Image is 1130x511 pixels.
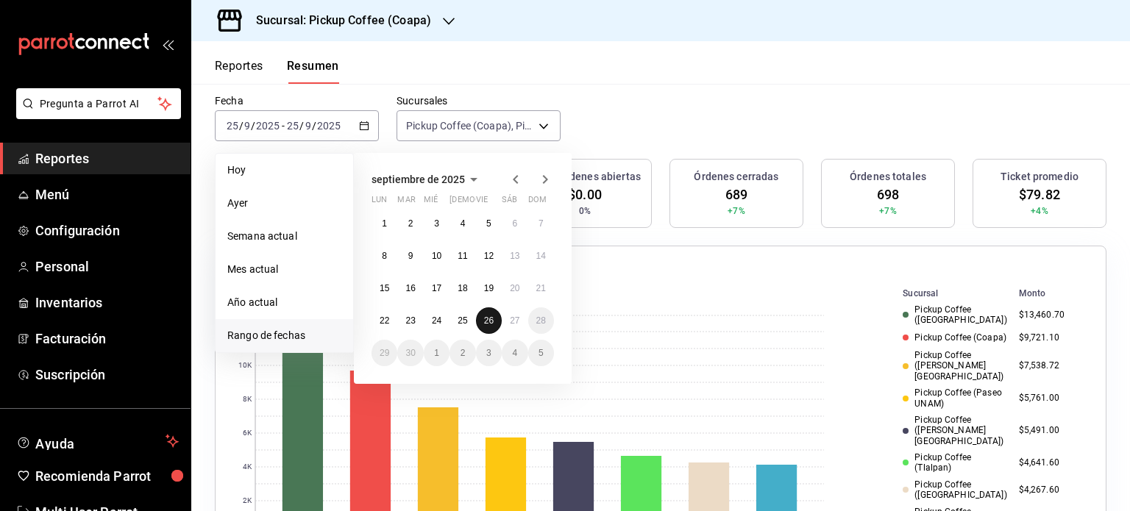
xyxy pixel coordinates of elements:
[458,315,467,326] abbr: 25 de septiembre de 2025
[449,243,475,269] button: 11 de septiembre de 2025
[528,275,554,301] button: 21 de septiembre de 2025
[227,196,341,211] span: Ayer
[372,307,397,334] button: 22 de septiembre de 2025
[162,38,174,50] button: open_drawer_menu
[877,185,899,204] span: 698
[243,429,252,437] text: 6K
[244,12,431,29] h3: Sucursal: Pickup Coffee (Coapa)
[536,283,546,293] abbr: 21 de septiembre de 2025
[382,218,387,229] abbr: 1 de septiembre de 2025
[243,463,252,471] text: 4K
[424,275,449,301] button: 17 de septiembre de 2025
[1013,301,1088,329] td: $13,460.70
[299,120,304,132] span: /
[397,307,423,334] button: 23 de septiembre de 2025
[227,328,341,343] span: Rango de fechas
[1031,204,1048,218] span: +4%
[408,218,413,229] abbr: 2 de septiembre de 2025
[536,251,546,261] abbr: 14 de septiembre de 2025
[502,275,527,301] button: 20 de septiembre de 2025
[1013,329,1088,347] td: $9,721.10
[484,283,494,293] abbr: 19 de septiembre de 2025
[502,210,527,237] button: 6 de septiembre de 2025
[1001,169,1079,185] h3: Ticket promedio
[239,120,244,132] span: /
[528,243,554,269] button: 14 de septiembre de 2025
[432,283,441,293] abbr: 17 de septiembre de 2025
[903,452,1006,474] div: Pickup Coffee (Tlalpan)
[449,340,475,366] button: 2 de octubre de 2025
[227,295,341,310] span: Año actual
[10,107,181,122] a: Pregunta a Parrot AI
[35,329,179,349] span: Facturación
[215,96,379,106] label: Fecha
[35,149,179,168] span: Reportes
[251,120,255,132] span: /
[372,275,397,301] button: 15 de septiembre de 2025
[476,340,502,366] button: 3 de octubre de 2025
[484,251,494,261] abbr: 12 de septiembre de 2025
[434,348,439,358] abbr: 1 de octubre de 2025
[432,315,441,326] abbr: 24 de septiembre de 2025
[725,185,747,204] span: 689
[486,218,491,229] abbr: 5 de septiembre de 2025
[238,362,252,370] text: 10K
[286,120,299,132] input: --
[1013,449,1088,476] td: $4,641.60
[449,210,475,237] button: 4 de septiembre de 2025
[449,275,475,301] button: 18 de septiembre de 2025
[424,307,449,334] button: 24 de septiembre de 2025
[35,293,179,312] span: Inventarios
[397,210,423,237] button: 2 de septiembre de 2025
[502,340,527,366] button: 4 de octubre de 2025
[502,243,527,269] button: 13 de septiembre de 2025
[539,218,544,229] abbr: 7 de septiembre de 2025
[539,348,544,358] abbr: 5 de octubre de 2025
[226,120,239,132] input: --
[449,307,475,334] button: 25 de septiembre de 2025
[372,340,397,366] button: 29 de septiembre de 2025
[372,243,397,269] button: 8 de septiembre de 2025
[397,340,423,366] button: 30 de septiembre de 2025
[486,348,491,358] abbr: 3 de octubre de 2025
[903,350,1006,382] div: Pickup Coffee ([PERSON_NAME][GEOGRAPHIC_DATA])
[694,169,778,185] h3: Órdenes cerradas
[424,243,449,269] button: 10 de septiembre de 2025
[510,251,519,261] abbr: 13 de septiembre de 2025
[512,218,517,229] abbr: 6 de septiembre de 2025
[40,96,158,112] span: Pregunta a Parrot AI
[903,479,1006,501] div: Pickup Coffee ([GEOGRAPHIC_DATA])
[476,275,502,301] button: 19 de septiembre de 2025
[312,120,316,132] span: /
[227,162,341,178] span: Hoy
[397,275,423,301] button: 16 de septiembre de 2025
[316,120,341,132] input: ----
[1013,476,1088,504] td: $4,267.60
[215,59,263,84] button: Reportes
[903,304,1006,326] div: Pickup Coffee ([GEOGRAPHIC_DATA])
[380,315,389,326] abbr: 22 de septiembre de 2025
[35,466,179,486] span: Recomienda Parrot
[461,348,466,358] abbr: 2 de octubre de 2025
[380,283,389,293] abbr: 15 de septiembre de 2025
[305,120,312,132] input: --
[397,195,415,210] abbr: martes
[405,315,415,326] abbr: 23 de septiembre de 2025
[244,120,251,132] input: --
[850,169,926,185] h3: Órdenes totales
[405,348,415,358] abbr: 30 de septiembre de 2025
[243,497,252,505] text: 2K
[35,257,179,276] span: Personal
[528,307,554,334] button: 28 de septiembre de 2025
[476,210,502,237] button: 5 de septiembre de 2025
[432,251,441,261] abbr: 10 de septiembre de 2025
[512,348,517,358] abbr: 4 de octubre de 2025
[879,204,896,218] span: +7%
[476,195,488,210] abbr: viernes
[434,218,439,229] abbr: 3 de septiembre de 2025
[405,283,415,293] abbr: 16 de septiembre de 2025
[502,195,517,210] abbr: sábado
[903,415,1006,446] div: Pickup Coffee ([PERSON_NAME][GEOGRAPHIC_DATA])
[879,285,1012,301] th: Sucursal
[227,262,341,277] span: Mes actual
